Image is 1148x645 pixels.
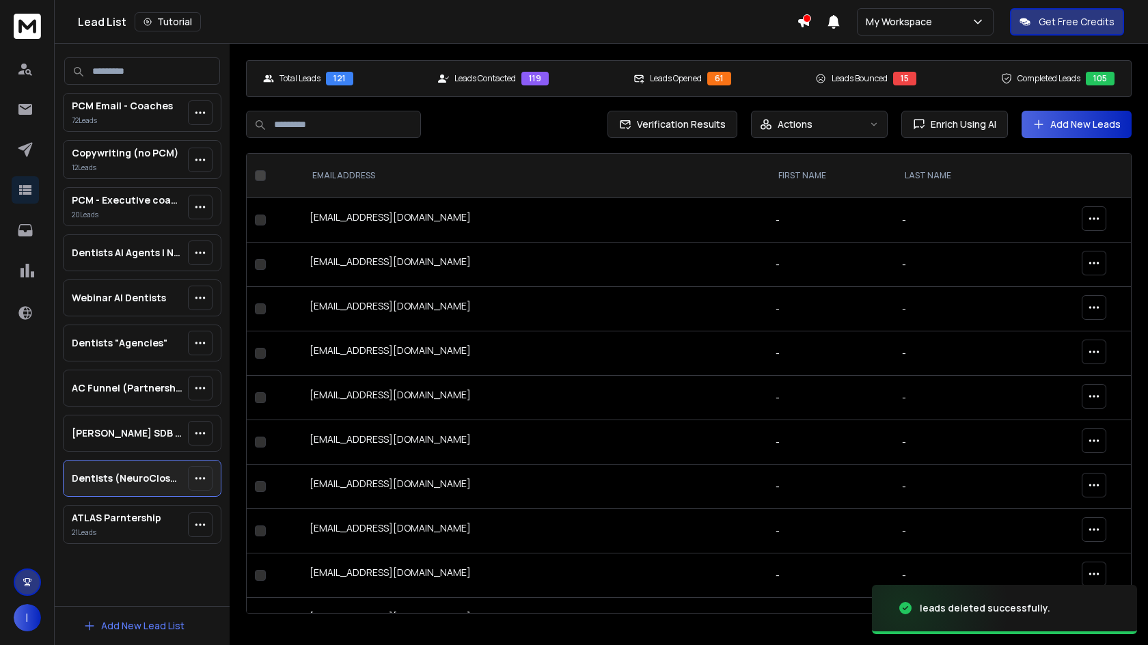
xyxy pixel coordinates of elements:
p: Actions [778,118,812,131]
button: Add New Lead List [72,612,195,640]
td: - [894,509,1017,553]
div: [EMAIL_ADDRESS][DOMAIN_NAME] [310,610,759,629]
button: I [14,604,41,631]
p: ATLAS Parntership [72,511,161,525]
div: 119 [521,72,549,85]
p: Dentists AI Agents | Neurocloser [72,246,182,260]
p: Copywriting (no PCM) [72,146,178,160]
p: Get Free Credits [1039,15,1115,29]
p: 20 Lead s [72,210,182,220]
button: Verification Results [607,111,737,138]
td: - [767,509,894,553]
td: - [767,287,894,331]
th: LAST NAME [894,154,1017,198]
p: Leads Bounced [832,73,888,84]
td: - [894,465,1017,509]
td: - [894,376,1017,420]
p: 21 Lead s [72,527,161,538]
td: - [767,420,894,465]
td: - [894,243,1017,287]
p: PCM Email - Coaches [72,99,173,113]
p: 72 Lead s [72,115,173,126]
td: - [767,553,894,598]
td: - [894,198,1017,243]
div: 61 [707,72,731,85]
p: Dentists (NeuroCloser AI Services) [72,471,182,485]
p: PCM - Executive coaches [72,193,182,207]
div: Lead List [78,12,797,31]
div: [EMAIL_ADDRESS][DOMAIN_NAME] [310,299,759,318]
th: EMAIL ADDRESS [301,154,767,198]
a: Add New Leads [1033,118,1121,131]
p: AC Funnel (Partnership) [72,381,182,395]
button: Add New Leads [1022,111,1132,138]
p: Total Leads [279,73,320,84]
div: [EMAIL_ADDRESS][DOMAIN_NAME] [310,566,759,585]
button: Get Free Credits [1010,8,1124,36]
button: Enrich Using AI [901,111,1008,138]
div: [EMAIL_ADDRESS][DOMAIN_NAME] [310,344,759,363]
p: [PERSON_NAME] SDB - Sponsorship [72,426,182,440]
button: Tutorial [135,12,201,31]
p: Dentists "Agencies" [72,336,167,350]
div: [EMAIL_ADDRESS][DOMAIN_NAME] [310,210,759,230]
div: [EMAIL_ADDRESS][DOMAIN_NAME] [310,255,759,274]
p: Leads Opened [650,73,702,84]
td: - [767,331,894,376]
div: [EMAIL_ADDRESS][DOMAIN_NAME] [310,477,759,496]
div: 105 [1086,72,1115,85]
span: Enrich Using AI [925,118,996,131]
div: 121 [326,72,353,85]
td: - [767,376,894,420]
span: Verification Results [631,118,726,131]
p: My Workspace [866,15,938,29]
td: - [894,420,1017,465]
div: [EMAIL_ADDRESS][DOMAIN_NAME] [310,388,759,407]
td: - [767,243,894,287]
th: FIRST NAME [767,154,894,198]
div: [EMAIL_ADDRESS][DOMAIN_NAME] [310,433,759,452]
td: - [894,331,1017,376]
p: Leads Contacted [454,73,516,84]
td: - [767,598,894,642]
p: 12 Lead s [72,163,178,173]
td: - [894,287,1017,331]
td: - [894,553,1017,598]
p: Completed Leads [1017,73,1080,84]
td: - [767,465,894,509]
div: [EMAIL_ADDRESS][DOMAIN_NAME] [310,521,759,540]
div: 15 [893,72,916,85]
div: leads deleted successfully. [920,601,1050,615]
p: Webinar AI Dentists [72,291,166,305]
td: - [767,198,894,243]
